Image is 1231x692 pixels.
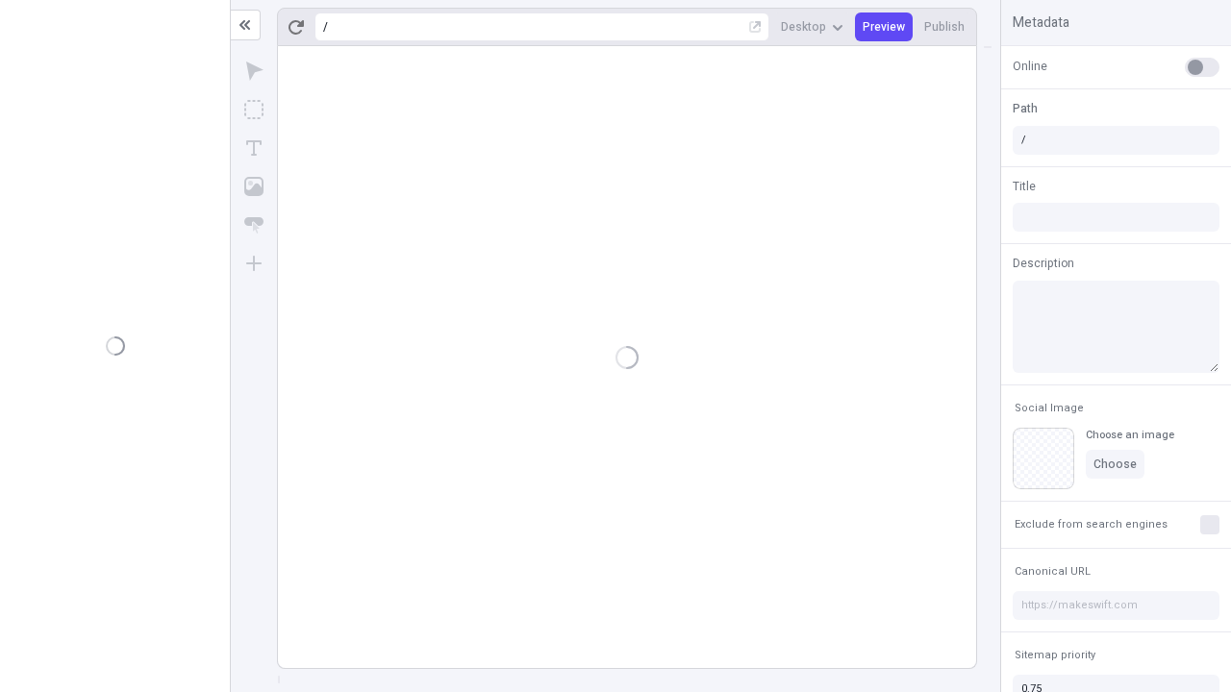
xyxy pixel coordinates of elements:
span: Preview [863,19,905,35]
button: Canonical URL [1011,560,1094,583]
span: Desktop [781,19,826,35]
span: Choose [1093,457,1137,472]
span: Description [1013,255,1074,272]
button: Social Image [1011,397,1088,420]
span: Canonical URL [1015,564,1091,579]
button: Button [237,208,271,242]
span: Path [1013,100,1038,117]
div: / [323,19,328,35]
button: Image [237,169,271,204]
button: Text [237,131,271,165]
button: Preview [855,12,913,41]
button: Choose [1086,450,1144,479]
span: Publish [924,19,965,35]
span: Title [1013,178,1036,195]
input: https://makeswift.com [1013,591,1219,620]
button: Box [237,92,271,127]
div: Choose an image [1086,428,1174,442]
button: Sitemap priority [1011,644,1099,667]
button: Publish [917,12,972,41]
button: Exclude from search engines [1011,513,1171,536]
span: Online [1013,58,1047,75]
button: Desktop [773,12,851,41]
span: Exclude from search engines [1015,517,1168,531]
span: Social Image [1015,401,1084,415]
span: Sitemap priority [1015,648,1095,662]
